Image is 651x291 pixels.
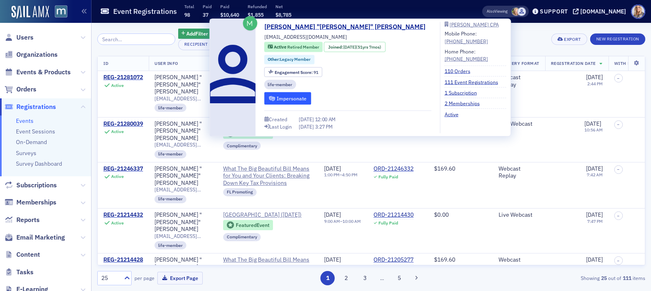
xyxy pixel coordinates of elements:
[154,256,212,278] a: [PERSON_NAME] "[PERSON_NAME]" [PERSON_NAME]
[103,256,143,264] div: REG-21214428
[499,165,539,180] div: Webcast Replay
[111,129,124,134] div: Active
[315,116,336,122] span: 12:00 AM
[324,256,341,263] span: [DATE]
[220,11,239,18] span: $10,640
[342,263,361,269] time: 11:50 AM
[587,218,603,224] time: 7:47 PM
[374,165,414,173] a: ORD-21246332
[268,56,311,63] a: Other:Legacy Member
[586,211,603,218] span: [DATE]
[184,42,208,47] div: Recipient
[551,60,596,66] span: Registration Date
[184,4,194,9] p: Total
[154,233,212,239] span: [EMAIL_ADDRESS][DOMAIN_NAME]
[16,233,65,242] span: Email Marketing
[264,80,296,89] div: life-member
[4,250,40,259] a: Content
[111,83,124,88] div: Active
[617,167,620,172] span: –
[203,11,208,18] span: 37
[4,102,56,111] a: Registrations
[587,263,603,269] time: 7:45 PM
[103,74,143,81] div: REG-21281072
[154,142,212,148] span: [EMAIL_ADDRESS][DOMAIN_NAME]
[16,33,34,42] span: Users
[551,33,587,45] button: Export
[16,198,56,207] span: Memberships
[617,258,620,263] span: –
[103,60,108,66] span: ID
[445,37,488,44] div: [PHONE_NUMBER]
[4,50,58,59] a: Organizations
[4,233,65,242] a: Email Marketing
[154,150,186,158] div: life-member
[223,211,313,219] a: [GEOGRAPHIC_DATA] ([DATE])
[16,268,34,277] span: Tasks
[434,165,455,172] span: $169.60
[445,48,488,63] div: Home Phone:
[512,7,520,16] span: Rebekah Olson
[154,187,212,193] span: [EMAIL_ADDRESS][DOMAIN_NAME]
[178,29,212,39] button: AddFilter
[499,74,539,88] div: Webcast Replay
[223,256,313,278] a: What The Big Beautiful Bill Means for You and Your Clients: Breaking Down Key Tax Provisions
[580,8,626,15] div: [DOMAIN_NAME]
[113,7,177,16] h1: Event Registrations
[203,4,212,9] p: Paid
[103,211,143,219] div: REG-21214432
[111,220,124,226] div: Active
[275,70,318,74] div: 91
[264,33,347,40] span: [EMAIL_ADDRESS][DOMAIN_NAME]
[16,68,71,77] span: Events & Products
[154,241,186,249] div: life-member
[324,219,361,224] div: –
[264,55,315,64] div: Other:
[223,188,257,196] div: FL Promoting
[154,74,212,96] a: [PERSON_NAME] "[PERSON_NAME]" [PERSON_NAME]
[223,165,313,187] span: What The Big Beautiful Bill Means for You and Your Clients: Breaking Down Key Tax Provisions
[324,211,341,218] span: [DATE]
[248,4,267,9] p: Refunded
[154,120,212,142] a: [PERSON_NAME] "[PERSON_NAME]" [PERSON_NAME]
[590,35,645,42] a: New Registration
[264,92,311,105] button: Impersonate
[274,44,287,50] span: Active
[103,120,143,128] a: REG-21280039
[487,9,494,14] div: Also
[600,274,608,282] strong: 25
[184,11,190,18] span: 98
[587,81,603,87] time: 2:44 PM
[4,68,71,77] a: Events & Products
[248,11,264,18] span: $1,855
[97,33,175,45] input: Search…
[540,8,568,15] div: Support
[374,211,414,219] a: ORD-21214430
[621,274,633,282] strong: 111
[16,117,34,124] a: Events
[16,149,36,157] a: Surveys
[617,122,620,127] span: –
[49,5,67,19] a: View Homepage
[378,174,398,180] div: Fully Paid
[445,30,488,45] div: Mobile Phone:
[275,69,313,75] span: Engagement Score :
[343,44,381,50] div: (51yrs 7mos)
[324,264,361,269] div: –
[378,220,398,226] div: Fully Paid
[324,172,358,178] div: –
[445,55,488,62] a: [PHONE_NUMBER]
[11,6,49,19] a: SailAMX
[315,123,333,130] span: 3:27 PM
[275,4,291,9] p: Net
[4,181,57,190] a: Subscriptions
[445,89,483,96] a: 1 Subscription
[324,218,340,224] time: 9:00 AM
[343,44,356,49] span: [DATE]
[16,128,55,135] a: Event Sessions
